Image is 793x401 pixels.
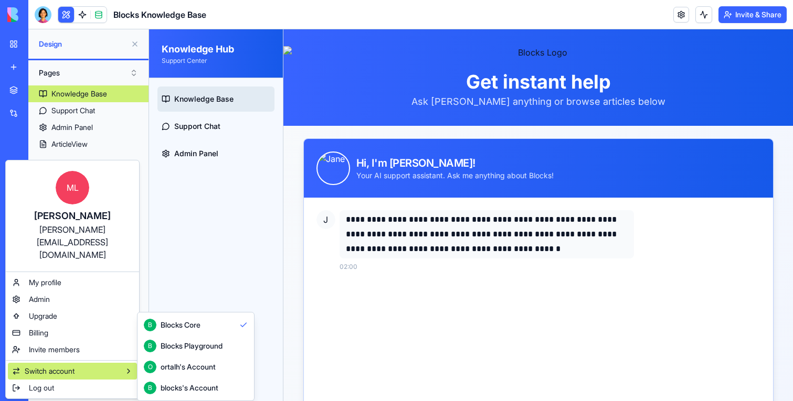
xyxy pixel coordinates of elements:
[134,17,644,34] img: Blocks Logo
[8,84,125,110] a: Support Chat
[13,27,121,36] p: Support Center
[134,42,644,63] h1: Get instant help
[56,171,89,204] span: ML
[167,181,186,200] span: J
[207,126,405,141] div: Hi, I'm [PERSON_NAME]!
[13,13,121,27] h1: Knowledge Hub
[167,122,201,156] img: Jane
[25,64,84,75] span: Knowledge Base
[8,324,137,341] a: Billing
[8,57,125,82] a: Knowledge Base
[29,311,57,321] span: Upgrade
[29,294,50,305] span: Admin
[25,92,71,102] span: Support Chat
[8,308,137,324] a: Upgrade
[29,383,54,393] span: Log out
[8,274,137,291] a: My profile
[16,223,129,261] div: [PERSON_NAME][EMAIL_ADDRESS][DOMAIN_NAME]
[8,112,125,137] a: Admin Panel
[8,341,137,358] a: Invite members
[25,119,69,129] span: Admin Panel
[29,344,80,355] span: Invite members
[8,162,137,269] a: ML[PERSON_NAME][PERSON_NAME][EMAIL_ADDRESS][DOMAIN_NAME]
[207,141,405,151] div: Your AI support assistant. Ask me anything about Blocks!
[16,209,129,223] div: [PERSON_NAME]
[134,65,644,80] p: Ask [PERSON_NAME] anything or browse articles below
[8,291,137,308] a: Admin
[191,233,208,242] span: 02:00
[29,277,61,288] span: My profile
[29,328,48,338] span: Billing
[25,366,75,376] span: Switch account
